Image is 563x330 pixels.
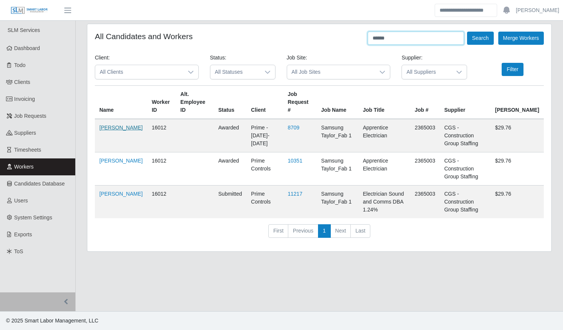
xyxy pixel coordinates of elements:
th: Worker ID [147,86,176,119]
th: Status [214,86,247,119]
label: Job Site: [287,54,307,62]
h4: All Candidates and Workers [95,32,193,41]
span: All Suppliers [402,65,452,79]
th: Client [247,86,283,119]
button: Search [467,32,493,45]
img: SLM Logo [11,6,48,15]
span: Timesheets [14,147,41,153]
td: CGS - Construction Group Staffing [440,119,490,152]
td: 16012 [147,152,176,186]
a: 11217 [288,191,302,197]
span: Clients [14,79,30,85]
td: Prime Controls [247,186,283,219]
span: Workers [14,164,34,170]
a: [PERSON_NAME] [99,191,143,197]
span: Invoicing [14,96,35,102]
td: Electrician Sound and Comms DBA 1.24% [358,186,410,219]
span: Dashboard [14,45,40,51]
td: Prime - [DATE]-[DATE] [247,119,283,152]
nav: pagination [95,224,544,244]
span: All Job Sites [287,65,375,79]
th: Supplier [440,86,490,119]
span: ToS [14,248,23,254]
td: Samsung Taylor_Fab 1 [316,119,358,152]
a: 10351 [288,158,302,164]
span: System Settings [14,214,52,221]
label: Supplier: [402,54,422,62]
a: [PERSON_NAME] [99,158,143,164]
th: Name [95,86,147,119]
span: © 2025 Smart Labor Management, LLC [6,318,98,324]
td: Apprentice Electrician [358,152,410,186]
span: Suppliers [14,130,36,136]
td: 2365003 [410,119,440,152]
td: 2365003 [410,186,440,219]
span: Users [14,198,28,204]
span: SLM Services [8,27,40,33]
span: Candidates Database [14,181,65,187]
span: Exports [14,231,32,237]
th: Alt. Employee ID [176,86,214,119]
label: Status: [210,54,227,62]
span: Job Requests [14,113,47,119]
th: [PERSON_NAME] [490,86,544,119]
td: $29.76 [490,152,544,186]
td: $29.76 [490,119,544,152]
label: Client: [95,54,110,62]
th: Job Title [358,86,410,119]
td: Samsung Taylor_Fab 1 [316,186,358,219]
td: Prime Controls [247,152,283,186]
span: All Statuses [210,65,260,79]
th: Job Request # [283,86,316,119]
span: All Clients [95,65,183,79]
td: 2365003 [410,152,440,186]
a: 1 [318,224,331,238]
button: Filter [502,63,523,76]
td: 16012 [147,186,176,219]
td: submitted [214,186,247,219]
td: CGS - Construction Group Staffing [440,186,490,219]
a: 8709 [288,125,299,131]
input: Search [435,4,497,17]
th: Job Name [316,86,358,119]
td: CGS - Construction Group Staffing [440,152,490,186]
th: Job # [410,86,440,119]
td: $29.76 [490,186,544,219]
a: [PERSON_NAME] [99,125,143,131]
td: Apprentice Electrician [358,119,410,152]
td: 16012 [147,119,176,152]
td: awarded [214,152,247,186]
a: [PERSON_NAME] [516,6,559,14]
span: Todo [14,62,26,68]
td: awarded [214,119,247,152]
td: Samsung Taylor_Fab 1 [316,152,358,186]
button: Merge Workers [498,32,544,45]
